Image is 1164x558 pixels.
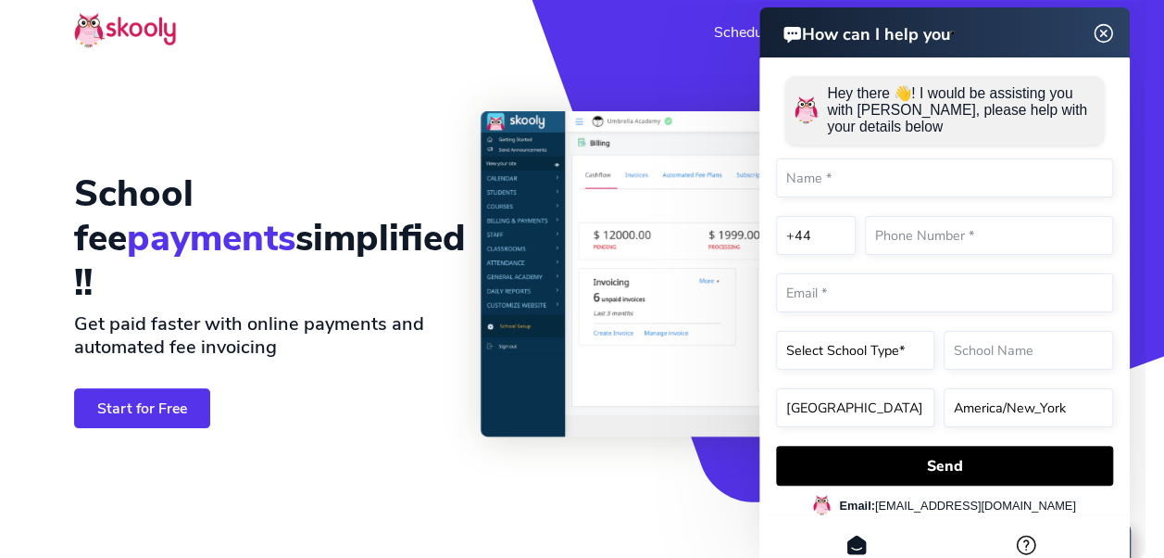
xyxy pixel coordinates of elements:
h1: School fee simplified !! [74,171,466,305]
img: School Billing, Invoicing, Payments System & Software - <span class='notranslate'>Skooly | Try fo... [481,111,1090,489]
a: Start for Free [74,388,210,428]
span: payments [127,213,295,263]
h2: Get paid faster with online payments and automated fee invoicing [74,312,451,359]
img: Skooly [74,12,176,48]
